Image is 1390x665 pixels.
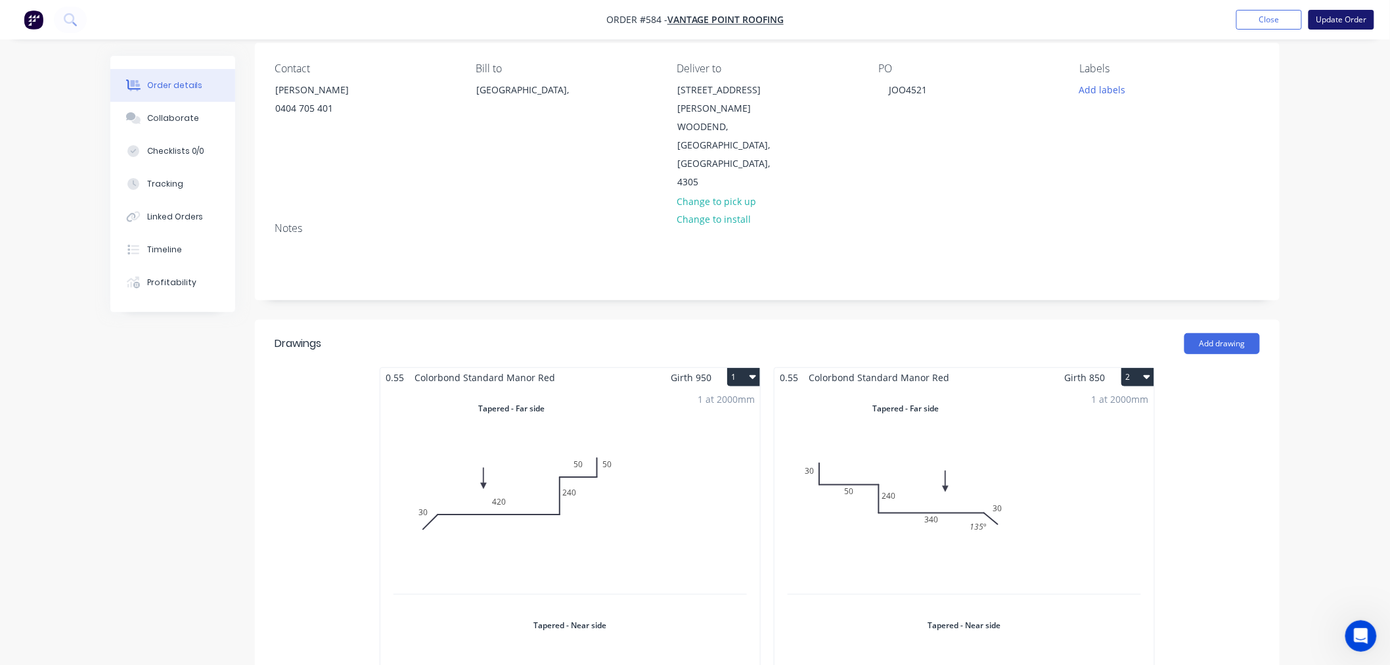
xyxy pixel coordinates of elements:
[147,244,182,256] div: Timeline
[678,81,787,118] div: [STREET_ADDRESS][PERSON_NAME]
[774,368,803,387] span: 0.55
[1184,333,1260,354] button: Add drawing
[147,277,196,288] div: Profitability
[110,102,235,135] button: Collaborate
[667,80,798,192] div: [STREET_ADDRESS][PERSON_NAME]WOODEND, [GEOGRAPHIC_DATA], [GEOGRAPHIC_DATA], 4305
[110,69,235,102] button: Order details
[147,211,204,223] div: Linked Orders
[671,368,711,387] span: Girth 950
[147,80,203,91] div: Order details
[670,210,758,228] button: Change to install
[878,80,937,99] div: JOO4521
[24,10,43,30] img: Factory
[1236,10,1302,30] button: Close
[465,80,596,122] div: [GEOGRAPHIC_DATA],
[409,368,560,387] span: Colorbond Standard Manor Red
[110,233,235,266] button: Timeline
[110,168,235,200] button: Tracking
[264,80,395,122] div: [PERSON_NAME]0404 705 401
[1065,368,1106,387] span: Girth 850
[147,112,199,124] div: Collaborate
[275,99,384,118] div: 0404 705 401
[476,81,585,99] div: [GEOGRAPHIC_DATA],
[147,145,205,157] div: Checklists 0/0
[380,368,409,387] span: 0.55
[727,368,760,386] button: 1
[678,118,787,191] div: WOODEND, [GEOGRAPHIC_DATA], [GEOGRAPHIC_DATA], 4305
[275,222,1260,235] div: Notes
[1080,62,1260,75] div: Labels
[670,192,763,210] button: Change to pick up
[1345,620,1377,652] iframe: Intercom live chat
[275,81,384,99] div: [PERSON_NAME]
[667,14,784,26] a: vantage point roofing
[1072,80,1132,98] button: Add labels
[147,178,183,190] div: Tracking
[878,62,1058,75] div: PO
[476,62,656,75] div: Bill to
[275,62,455,75] div: Contact
[677,62,857,75] div: Deliver to
[110,200,235,233] button: Linked Orders
[1121,368,1154,386] button: 2
[1309,10,1374,30] button: Update Order
[803,368,954,387] span: Colorbond Standard Manor Red
[275,336,321,352] div: Drawings
[698,392,755,406] div: 1 at 2000mm
[110,266,235,299] button: Profitability
[1092,392,1149,406] div: 1 at 2000mm
[606,14,667,26] span: Order #584 -
[110,135,235,168] button: Checklists 0/0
